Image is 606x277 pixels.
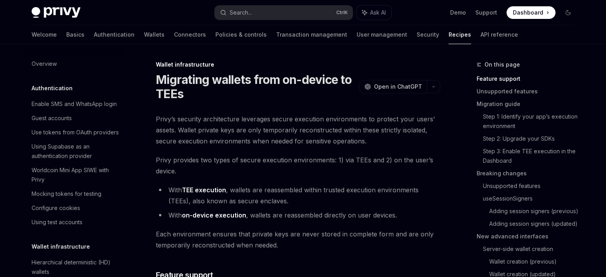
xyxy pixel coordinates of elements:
[32,218,82,227] div: Using test accounts
[32,165,122,184] div: Worldcoin Mini App SIWE with Privy
[483,243,581,255] a: Server-side wallet creation
[489,205,581,218] a: Adding session signers (previous)
[144,25,165,44] a: Wallets
[230,8,252,17] div: Search...
[156,61,440,69] div: Wallet infrastructure
[477,73,581,85] a: Feature support
[156,229,440,251] span: Each environment ensures that private keys are never stored in complete form and are only tempora...
[156,154,440,177] span: Privy provides two types of secure execution environments: 1) via TEEs and 2) on the user’s device.
[32,142,122,161] div: Using Supabase as an authentication provider
[489,218,581,230] a: Adding session signers (updated)
[477,230,581,243] a: New advanced interfaces
[32,113,72,123] div: Guest accounts
[25,57,126,71] a: Overview
[489,255,581,268] a: Wallet creation (previous)
[276,25,347,44] a: Transaction management
[174,25,206,44] a: Connectors
[483,132,581,145] a: Step 2: Upgrade your SDKs
[562,6,574,19] button: Toggle dark mode
[32,7,80,18] img: dark logo
[477,167,581,180] a: Breaking changes
[25,215,126,229] a: Using test accounts
[357,6,391,20] button: Ask AI
[32,84,73,93] h5: Authentication
[450,9,466,17] a: Demo
[483,180,581,192] a: Unsupported features
[32,189,101,199] div: Mocking tokens for testing
[215,25,267,44] a: Policies & controls
[477,85,581,98] a: Unsupported features
[507,6,555,19] a: Dashboard
[156,73,356,101] h1: Migrating wallets from on-device to TEEs
[513,9,543,17] span: Dashboard
[417,25,439,44] a: Security
[483,192,581,205] a: useSessionSigners
[25,111,126,125] a: Guest accounts
[156,113,440,147] span: Privy’s security architecture leverages secure execution environments to protect your users’ asse...
[94,25,135,44] a: Authentication
[182,211,246,219] a: on-device execution
[66,25,84,44] a: Basics
[156,184,440,206] li: With , wallets are reassembled within trusted execution environments (TEEs), also known as secure...
[359,80,427,93] button: Open in ChatGPT
[25,201,126,215] a: Configure cookies
[32,59,57,69] div: Overview
[475,9,497,17] a: Support
[32,128,119,137] div: Use tokens from OAuth providers
[25,139,126,163] a: Using Supabase as an authentication provider
[374,83,422,91] span: Open in ChatGPT
[370,9,386,17] span: Ask AI
[483,110,581,132] a: Step 1: Identify your app’s execution environment
[481,25,518,44] a: API reference
[156,210,440,221] li: With , wallets are reassembled directly on user devices.
[32,242,90,251] h5: Wallet infrastructure
[484,60,520,69] span: On this page
[215,6,353,20] button: Search...CtrlK
[32,25,57,44] a: Welcome
[25,187,126,201] a: Mocking tokens for testing
[449,25,471,44] a: Recipes
[483,145,581,167] a: Step 3: Enable TEE execution in the Dashboard
[357,25,407,44] a: User management
[25,97,126,111] a: Enable SMS and WhatsApp login
[32,258,122,277] div: Hierarchical deterministic (HD) wallets
[32,99,117,109] div: Enable SMS and WhatsApp login
[182,186,226,194] a: TEE execution
[477,98,581,110] a: Migration guide
[336,9,348,16] span: Ctrl K
[25,125,126,139] a: Use tokens from OAuth providers
[32,203,80,213] div: Configure cookies
[25,163,126,187] a: Worldcoin Mini App SIWE with Privy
